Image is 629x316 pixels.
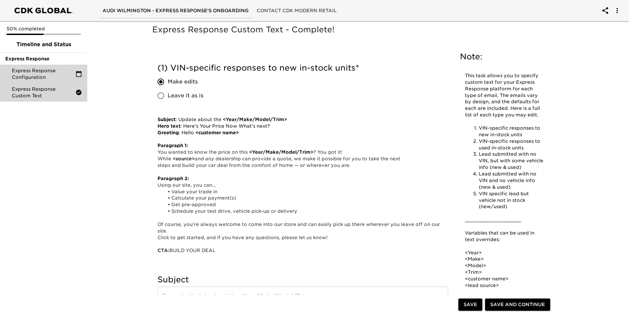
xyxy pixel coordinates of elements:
[609,3,625,18] button: account of current user
[5,41,82,48] span: Timeline and Status
[12,86,75,99] span: Express Response Custom Text
[195,156,400,161] span: and any dealership can provide a quote, we make it possible for you to take the next
[178,117,223,122] span: Update about the ​
[465,250,544,256] p: <Year>
[458,299,482,311] button: Save
[171,202,216,207] span: Get pre-approved
[249,149,313,155] strong: <Year/Make/Model/Trim>
[490,301,545,309] span: Save and Continue
[465,256,544,263] p: <Make>
[171,208,297,214] span: Schedule your test drive, vehicle pick-up or delivery
[157,116,443,123] p: ​: ​
[157,274,448,285] h5: Subject
[169,248,215,253] span: BUILD YOUR DEAL
[5,55,82,62] span: Express Response
[168,92,203,100] span: Leave it as is
[171,195,236,201] span: Calculate your payment(s)
[157,149,443,156] p: ​
[223,117,287,122] strong: <Year/Make/Model/Trim>
[168,78,198,86] span: Make edits
[157,143,188,148] strong: Paragraph 1:
[472,191,544,210] li: VIN specific lead but vehicle not in stock (new/used)
[313,149,342,155] span: ? You got it!
[12,67,75,80] span: Express Response Configuration
[472,125,544,138] li: VIN-specific responses to new in-stock units
[597,3,613,18] button: account of current user
[157,163,351,168] span: steps and build your car deal from the comfort of home — or wherever you are.
[102,7,249,15] span: Audi Wilmington - Express Response's Onboarding
[465,217,544,223] p: ___________________
[157,123,181,129] strong: Hero text
[157,123,443,130] p: ​: Here's Your Price Now What's next?
[465,276,544,282] p: <customer name>
[157,63,448,73] h5: (1) VIN-specific responses to new in-stock units
[157,149,249,155] span: You wanted to know the price on this ​
[157,156,173,161] span: While ​
[157,248,169,253] strong: CTA:
[472,138,544,151] li: VIN-specific responses to used in-stock units
[171,189,217,194] span: Value your trade in
[157,247,443,254] p: ​
[173,156,195,161] strong: <source>
[157,117,176,122] strong: Subject
[152,24,558,35] h5: Express Response Custom Text - Complete!
[157,176,189,181] strong: Paragraph 2:
[157,235,328,240] span: Click to get started, and if you have any questions, please let us know!
[465,230,544,243] p: Variables that can be used in text overrides:
[464,301,477,309] span: Save
[257,7,337,15] span: Contact CDK Modern Retail
[465,269,544,276] p: <Trim>
[157,130,179,135] strong: Greeting
[472,151,544,171] li: Lead submitted with no VIN, but with some vehicle info (new & used)
[7,25,81,32] p: 50% completed
[472,171,544,191] li: Lead submitted with no VIN and no vehicle info (new & used)
[485,299,550,311] button: Save and Continue
[157,222,441,234] span: Of course, you’re always welcome to come into our store and can easily pick up there wherever you...
[157,156,443,162] p: ​
[465,263,544,269] p: <Model>
[157,130,443,136] p: ​: Hello ​
[465,282,544,289] p: <lead source>
[460,51,549,62] h5: Note:
[195,130,239,135] strong: <customer name>
[157,287,448,305] input: Example: Update about the ​<Year/Make/Model/Trim>
[465,73,544,118] p: This task allows you to specify custom text for your Express Response platform for each type of e...
[157,182,216,188] span: Using our site, you can...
